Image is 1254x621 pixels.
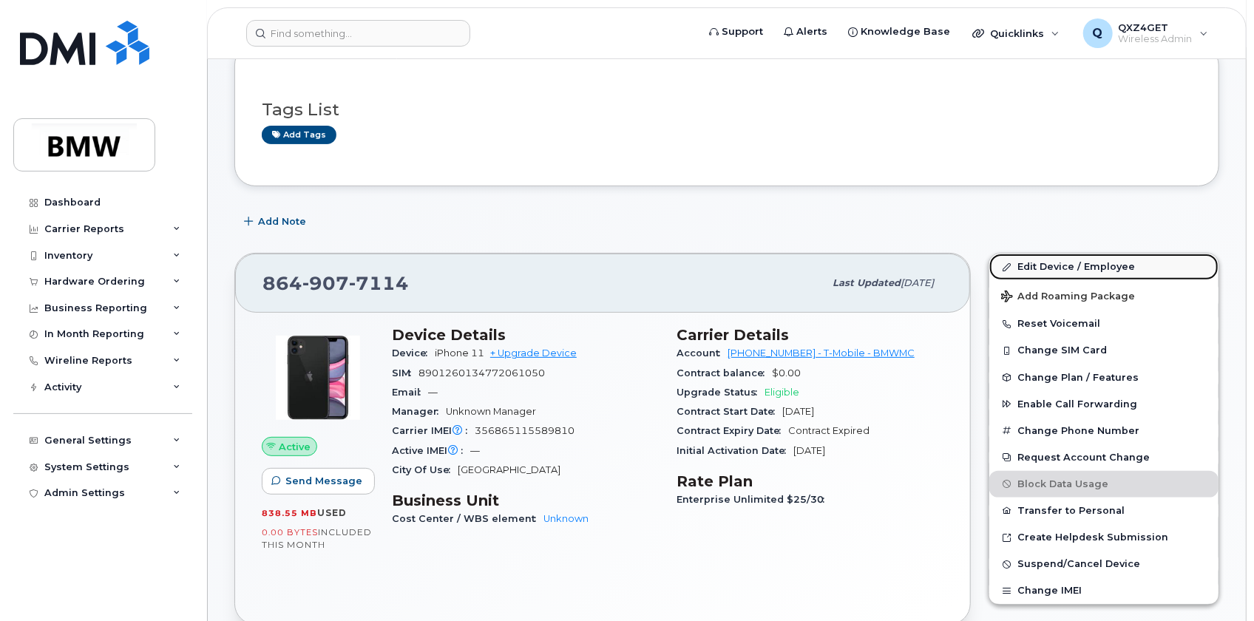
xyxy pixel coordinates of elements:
span: [DATE] [782,406,814,417]
span: Manager [392,406,446,417]
span: Unknown Manager [446,406,536,417]
span: Email [392,387,428,398]
span: Add Note [258,214,306,228]
iframe: Messenger Launcher [1190,557,1243,610]
span: $0.00 [772,367,801,379]
span: 356865115589810 [475,425,575,436]
span: Initial Activation Date [677,445,793,456]
span: Contract Start Date [677,406,782,417]
button: Transfer to Personal [989,498,1219,524]
h3: Tags List [262,101,1192,119]
span: 838.55 MB [262,508,317,518]
div: QXZ4GET [1073,18,1219,48]
button: Add Note [234,208,319,235]
h3: Rate Plan [677,472,943,490]
span: [DATE] [793,445,825,456]
span: Add Roaming Package [1001,291,1135,305]
span: Change Plan / Features [1017,372,1139,383]
button: Send Message [262,468,375,495]
span: — [428,387,438,398]
a: Alerts [773,17,838,47]
button: Suspend/Cancel Device [989,551,1219,577]
span: Cost Center / WBS element [392,513,543,524]
span: 0.00 Bytes [262,527,318,537]
span: Suspend/Cancel Device [1017,559,1140,570]
button: Block Data Usage [989,471,1219,498]
input: Find something... [246,20,470,47]
span: Alerts [796,24,827,39]
button: Change Plan / Features [989,364,1219,391]
a: Edit Device / Employee [989,254,1219,280]
span: [DATE] [901,277,934,288]
button: Request Account Change [989,444,1219,471]
span: Contract Expiry Date [677,425,788,436]
span: Carrier IMEI [392,425,475,436]
span: SIM [392,367,418,379]
button: Enable Call Forwarding [989,391,1219,418]
span: Q [1093,24,1103,42]
span: [GEOGRAPHIC_DATA] [458,464,560,475]
a: [PHONE_NUMBER] - T-Mobile - BMWMC [728,347,915,359]
span: — [470,445,480,456]
span: used [317,507,347,518]
span: Contract Expired [788,425,870,436]
span: 907 [302,272,349,294]
span: 864 [262,272,409,294]
span: Last updated [833,277,901,288]
span: Device [392,347,435,359]
span: Upgrade Status [677,387,765,398]
span: Account [677,347,728,359]
span: Wireless Admin [1119,33,1193,45]
span: 7114 [349,272,409,294]
span: Active IMEI [392,445,470,456]
span: QXZ4GET [1119,21,1193,33]
button: Change SIM Card [989,337,1219,364]
span: Eligible [765,387,799,398]
h3: Carrier Details [677,326,943,344]
a: Support [699,17,773,47]
span: Enterprise Unlimited $25/30 [677,494,832,505]
span: iPhone 11 [435,347,484,359]
img: iPhone_11.jpg [274,333,362,422]
h3: Business Unit [392,492,659,509]
a: Add tags [262,126,336,144]
span: City Of Use [392,464,458,475]
span: Contract balance [677,367,772,379]
div: Quicklinks [962,18,1070,48]
span: Enable Call Forwarding [1017,398,1137,410]
button: Add Roaming Package [989,280,1219,310]
span: Send Message [285,474,362,488]
button: Change IMEI [989,577,1219,604]
button: Reset Voicemail [989,310,1219,337]
a: + Upgrade Device [490,347,577,359]
a: Unknown [543,513,589,524]
h3: Device Details [392,326,659,344]
a: Create Helpdesk Submission [989,524,1219,551]
span: Support [722,24,763,39]
span: Knowledge Base [861,24,950,39]
span: Active [279,440,311,454]
button: Change Phone Number [989,418,1219,444]
span: Quicklinks [990,27,1044,39]
a: Knowledge Base [838,17,960,47]
span: 8901260134772061050 [418,367,545,379]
